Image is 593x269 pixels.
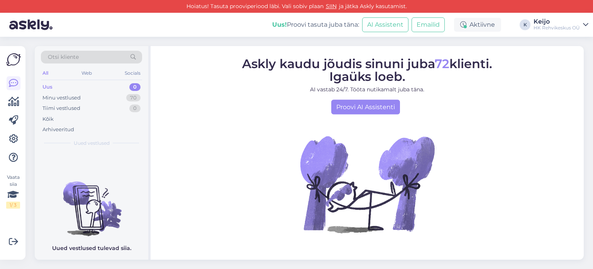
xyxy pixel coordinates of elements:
[6,52,21,67] img: Askly Logo
[435,56,449,71] span: 72
[6,202,20,209] div: 1 / 3
[126,94,141,102] div: 70
[534,19,588,31] a: KeijoHK Rehvikeskus OÜ
[520,19,530,30] div: K
[48,53,79,61] span: Otsi kliente
[454,18,501,32] div: Aktiivne
[242,56,492,84] span: Askly kaudu jõudis sinuni juba klienti. Igaüks loeb.
[412,17,445,32] button: Emailid
[324,3,339,10] a: SIIN
[272,20,359,29] div: Proovi tasuta juba täna:
[534,25,580,31] div: HK Rehvikeskus OÜ
[242,85,492,93] p: AI vastab 24/7. Tööta nutikamalt juba täna.
[123,68,142,78] div: Socials
[35,168,148,237] img: No chats
[42,105,80,112] div: Tiimi vestlused
[41,68,50,78] div: All
[74,140,110,147] span: Uued vestlused
[42,94,81,102] div: Minu vestlused
[129,83,141,91] div: 0
[298,114,437,254] img: No Chat active
[6,174,20,209] div: Vaata siia
[331,99,400,114] a: Proovi AI Assistenti
[272,21,287,28] b: Uus!
[42,115,54,123] div: Kõik
[362,17,408,32] button: AI Assistent
[42,83,53,91] div: Uus
[42,126,74,134] div: Arhiveeritud
[52,244,131,252] p: Uued vestlused tulevad siia.
[534,19,580,25] div: Keijo
[129,105,141,112] div: 0
[80,68,93,78] div: Web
